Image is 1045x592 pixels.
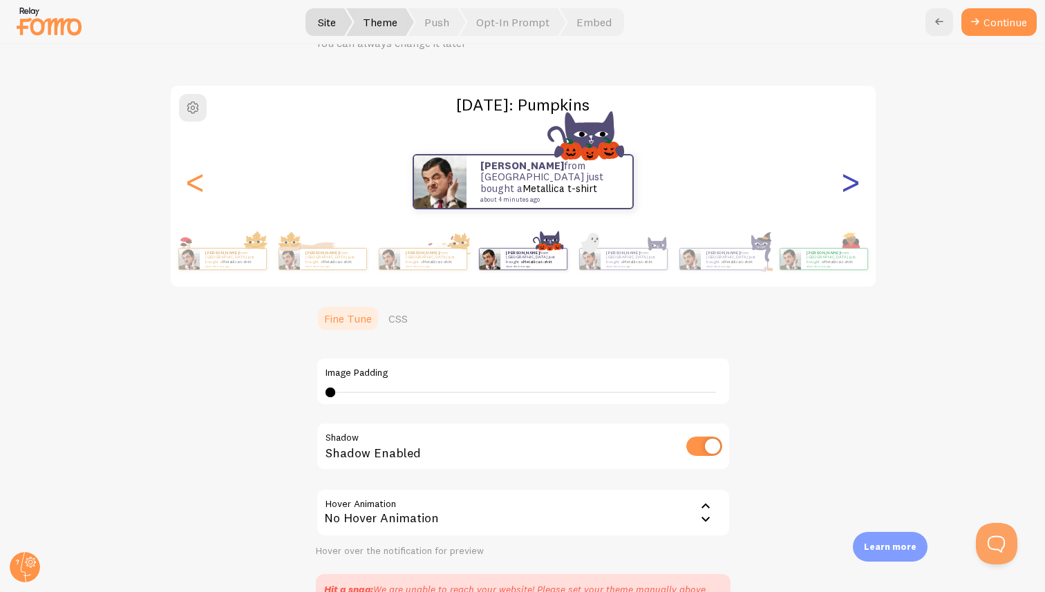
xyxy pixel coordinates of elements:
[326,367,721,379] label: Image Padding
[414,155,467,208] img: Fomo
[305,250,339,256] strong: [PERSON_NAME]
[506,250,561,267] p: from [GEOGRAPHIC_DATA] just bought a
[606,250,661,267] p: from [GEOGRAPHIC_DATA] just bought a
[606,265,660,267] small: about 4 minutes ago
[807,250,862,267] p: from [GEOGRAPHIC_DATA] just bought a
[623,259,653,265] a: Metallica t-shirt
[706,250,740,256] strong: [PERSON_NAME]
[606,250,639,256] strong: [PERSON_NAME]
[824,259,854,265] a: Metallica t-shirt
[807,250,840,256] strong: [PERSON_NAME]
[406,265,460,267] small: about 4 minutes ago
[580,249,601,269] img: Fomo
[316,305,380,332] a: Fine Tune
[724,259,753,265] a: Metallica t-shirt
[171,94,876,115] h2: [DATE]: Pumpkins
[480,160,619,203] p: from [GEOGRAPHIC_DATA] just bought a
[406,250,461,267] p: from [GEOGRAPHIC_DATA] just bought a
[380,305,416,332] a: CSS
[205,250,261,267] p: from [GEOGRAPHIC_DATA] just bought a
[179,249,200,269] img: Fomo
[506,250,539,256] strong: [PERSON_NAME]
[506,265,560,267] small: about 4 minutes ago
[205,250,238,256] strong: [PERSON_NAME]
[522,182,597,195] a: Metallica t-shirt
[480,249,500,269] img: Fomo
[406,250,439,256] strong: [PERSON_NAME]
[305,250,361,267] p: from [GEOGRAPHIC_DATA] just bought a
[205,265,259,267] small: about 4 minutes ago
[680,249,701,269] img: Fomo
[853,532,928,562] div: Learn more
[780,249,801,269] img: Fomo
[316,545,731,557] div: Hover over the notification for preview
[706,265,760,267] small: about 4 minutes ago
[187,132,204,231] div: Previous slide
[480,196,614,203] small: about 4 minutes ago
[323,259,352,265] a: Metallica t-shirt
[379,249,400,269] img: Fomo
[316,422,731,472] div: Shadow Enabled
[976,523,1017,564] iframe: Help Scout Beacon - Open
[706,250,762,267] p: from [GEOGRAPHIC_DATA] just bought a
[223,259,252,265] a: Metallica t-shirt
[842,132,859,231] div: Next slide
[480,159,564,172] strong: [PERSON_NAME]
[864,540,916,553] p: Learn more
[523,259,553,265] a: Metallica t-shirt
[305,265,359,267] small: about 4 minutes ago
[423,259,453,265] a: Metallica t-shirt
[15,3,84,39] img: fomo-relay-logo-orange.svg
[279,249,300,269] img: Fomo
[807,265,860,267] small: about 4 minutes ago
[316,488,731,537] div: No Hover Animation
